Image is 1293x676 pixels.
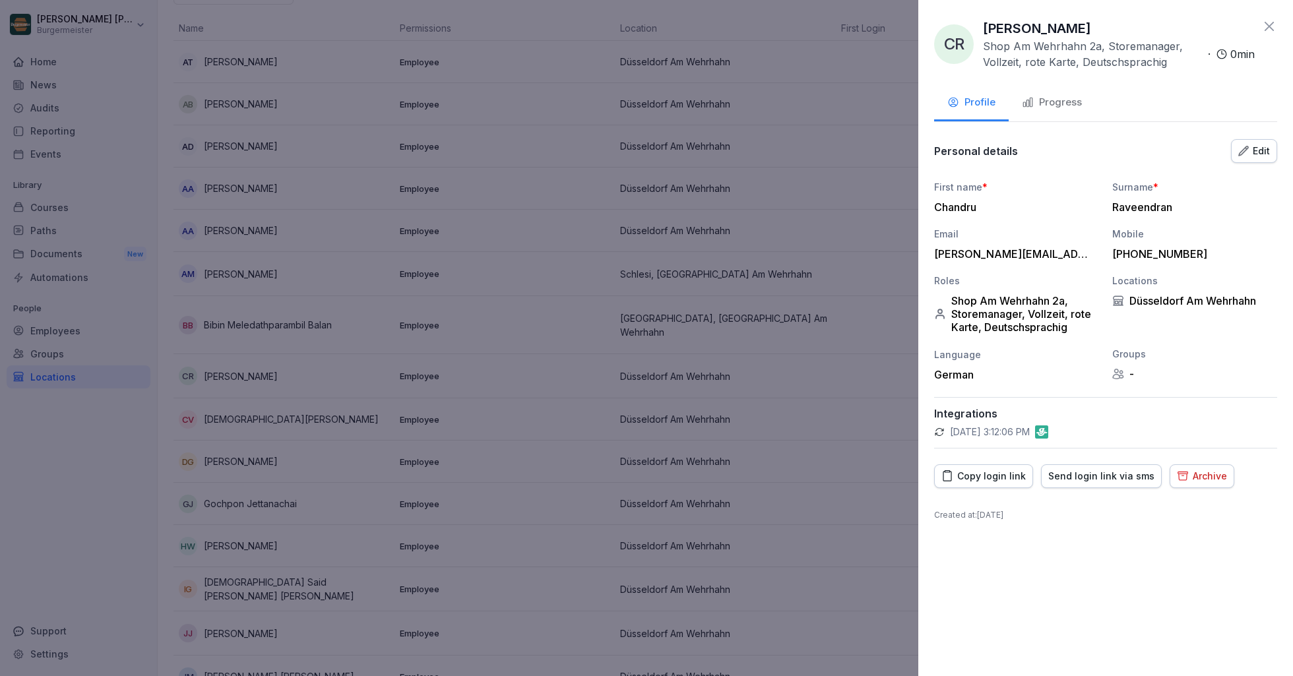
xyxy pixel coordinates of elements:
div: Profile [947,95,995,110]
div: [PHONE_NUMBER] [1112,247,1271,261]
div: Surname [1112,180,1277,194]
div: Groups [1112,347,1277,361]
div: Mobile [1112,227,1277,241]
div: Shop Am Wehrhahn 2a, Storemanager, Vollzeit, rote Karte, Deutschsprachig [934,294,1099,334]
div: [PERSON_NAME][EMAIL_ADDRESS][DOMAIN_NAME] [934,247,1092,261]
button: Edit [1231,139,1277,163]
p: [DATE] 3:12:06 PM [950,425,1030,439]
div: Progress [1022,95,1082,110]
div: German [934,368,1099,381]
div: Chandru [934,200,1092,214]
div: Email [934,227,1099,241]
div: Düsseldorf Am Wehrhahn [1112,294,1277,307]
div: First name [934,180,1099,194]
button: Profile [934,86,1009,121]
p: Personal details [934,144,1018,158]
div: Copy login link [941,469,1026,483]
p: [PERSON_NAME] [983,18,1091,38]
div: Send login link via sms [1048,469,1154,483]
p: Created at : [DATE] [934,509,1277,521]
div: Archive [1177,469,1227,483]
button: Send login link via sms [1041,464,1162,488]
div: Roles [934,274,1099,288]
img: gastromatic.png [1035,425,1048,439]
div: Raveendran [1112,200,1271,214]
div: Language [934,348,1099,361]
p: Shop Am Wehrhahn 2a, Storemanager, Vollzeit, rote Karte, Deutschsprachig [983,38,1203,70]
div: Locations [1112,274,1277,288]
div: - [1112,367,1277,381]
button: Archive [1170,464,1234,488]
p: Integrations [934,407,1277,420]
button: Progress [1009,86,1095,121]
button: Copy login link [934,464,1033,488]
p: 0 min [1230,46,1255,62]
div: CR [934,24,974,64]
div: Edit [1238,144,1270,158]
div: · [983,38,1255,70]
